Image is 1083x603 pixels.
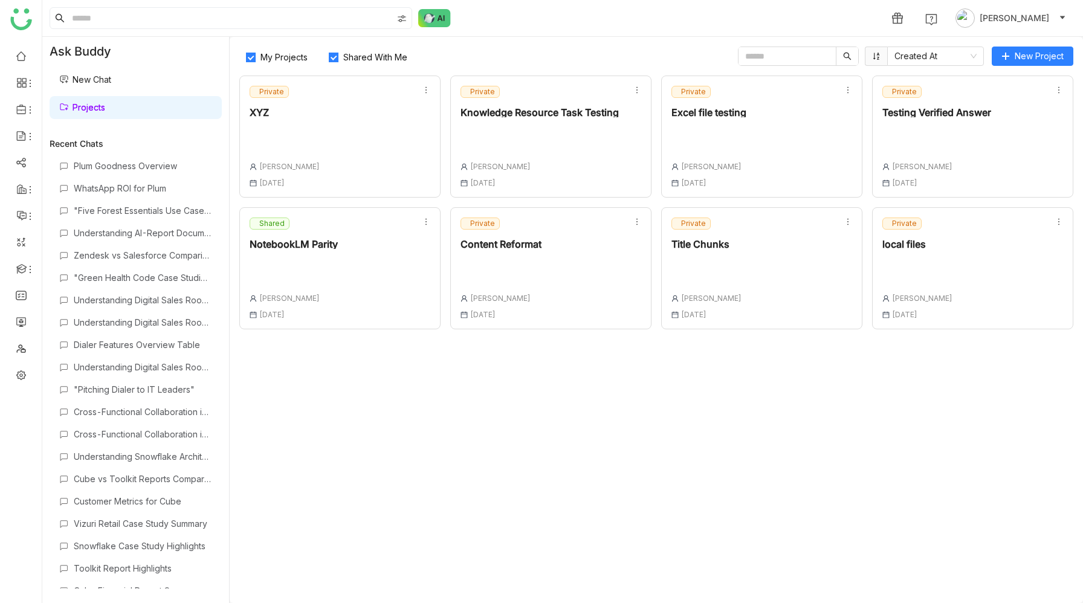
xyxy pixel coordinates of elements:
[74,183,212,193] div: WhatsApp ROI for Plum
[74,272,212,283] div: "Green Health Code Case Studies"
[953,8,1068,28] button: [PERSON_NAME]
[461,108,619,117] div: Knowledge Resource Task Testing
[470,310,496,319] span: [DATE]
[74,407,212,417] div: Cross-Functional Collaboration in GTM Buddy
[74,474,212,484] div: Cube vs Toolkit Reports Comparison
[671,108,746,117] div: Excel file testing
[980,11,1049,25] span: [PERSON_NAME]
[681,218,706,229] span: Private
[42,37,229,66] div: Ask Buddy
[256,52,312,62] span: My Projects
[259,294,320,303] span: [PERSON_NAME]
[74,518,212,529] div: Vizuri Retail Case Study Summary
[10,8,32,30] img: logo
[250,108,320,117] div: XYZ
[74,563,212,573] div: Toolkit Report Highlights
[74,228,212,238] div: Understanding AI-Report Document
[74,451,212,462] div: Understanding Snowflake Architecture
[681,294,742,303] span: [PERSON_NAME]
[892,162,952,171] span: [PERSON_NAME]
[470,86,495,97] span: Private
[882,239,952,249] div: local files
[470,294,531,303] span: [PERSON_NAME]
[259,178,285,187] span: [DATE]
[461,239,541,249] div: Content Reformat
[74,295,212,305] div: Understanding Digital Sales Rooms
[681,310,706,319] span: [DATE]
[74,429,212,439] div: Cross-Functional Collaboration in Sales
[259,218,285,229] span: Shared
[925,13,937,25] img: help.svg
[59,74,111,85] a: New Chat
[259,310,285,319] span: [DATE]
[671,239,742,249] div: Title Chunks
[681,162,742,171] span: [PERSON_NAME]
[892,294,952,303] span: [PERSON_NAME]
[992,47,1073,66] button: New Project
[74,585,212,596] div: Cube Financial Report Summary
[50,138,222,149] div: Recent Chats
[470,218,495,229] span: Private
[74,250,212,260] div: Zendesk vs Salesforce Comparison
[74,340,212,350] div: Dialer Features Overview Table
[74,384,212,395] div: "Pitching Dialer to IT Leaders"
[894,47,977,65] nz-select-item: Created At
[470,178,496,187] span: [DATE]
[74,541,212,551] div: Snowflake Case Study Highlights
[397,14,407,24] img: search-type.svg
[250,239,338,249] div: NotebookLM Parity
[882,108,991,117] div: Testing Verified Answer
[259,86,284,97] span: Private
[1015,50,1064,63] span: New Project
[418,9,451,27] img: ask-buddy-normal.svg
[892,310,917,319] span: [DATE]
[338,52,412,62] span: Shared With Me
[892,86,917,97] span: Private
[259,162,320,171] span: [PERSON_NAME]
[74,362,212,372] div: Understanding Digital Sales Rooms
[74,317,212,327] div: Understanding Digital Sales Rooms
[892,178,917,187] span: [DATE]
[681,178,706,187] span: [DATE]
[681,86,706,97] span: Private
[74,205,212,216] div: "Five Forest Essentials Use Cases"
[74,161,212,171] div: Plum Goodness Overview
[892,218,917,229] span: Private
[955,8,975,28] img: avatar
[470,162,531,171] span: [PERSON_NAME]
[59,102,105,112] a: Projects
[74,496,212,506] div: Customer Metrics for Cube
